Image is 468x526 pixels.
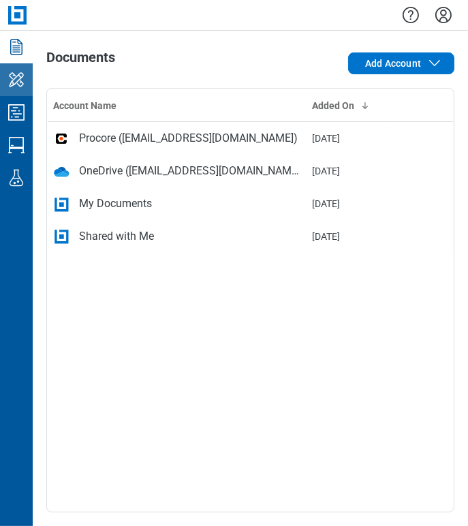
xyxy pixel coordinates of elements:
[5,69,27,91] svg: My Workspace
[312,99,382,112] div: Added On
[365,57,421,70] span: Add Account
[79,163,301,179] div: OneDrive ([EMAIL_ADDRESS][DOMAIN_NAME])
[433,3,454,27] button: Settings
[79,228,154,245] div: Shared with Me
[47,89,454,253] table: bb-data-table
[307,155,388,187] td: [DATE]
[79,130,298,146] div: Procore ([EMAIL_ADDRESS][DOMAIN_NAME])
[5,134,27,156] svg: Studio Sessions
[307,187,388,220] td: [DATE]
[348,52,454,74] button: Add Account
[307,220,388,253] td: [DATE]
[53,99,301,112] div: Account Name
[46,50,115,72] h1: Documents
[5,36,27,58] svg: Documents
[307,122,388,155] td: [DATE]
[5,167,27,189] svg: Labs
[5,102,27,123] svg: Studio Projects
[79,196,152,212] div: My Documents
